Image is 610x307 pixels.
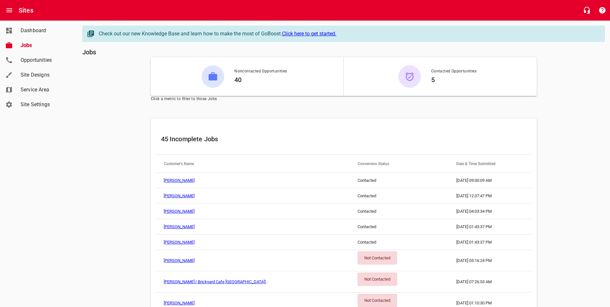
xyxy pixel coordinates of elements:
[234,75,287,85] h6: 40
[151,57,343,96] button: Noncontacted Opportunities40
[449,271,531,293] td: [DATE] 07:26:53 AM
[282,31,336,37] a: Click here to get started.
[156,250,532,271] a: [PERSON_NAME]Not Contacted[DATE] 05:16:24 PM
[449,219,531,235] td: [DATE] 01:43:37 PM
[19,5,33,15] h6: Sites
[579,3,595,18] button: Live Chat
[164,209,195,214] a: [PERSON_NAME]
[358,251,397,265] div: Not Contacted
[82,47,605,57] h6: Jobs
[164,178,195,183] a: [PERSON_NAME]
[344,57,537,96] button: Contacted Opportunities5
[164,258,195,263] a: [PERSON_NAME]
[164,240,195,245] a: [PERSON_NAME]
[431,75,477,85] h6: 5
[350,173,449,188] td: Contacted
[21,42,69,49] span: Jobs
[164,301,195,305] a: [PERSON_NAME]
[151,96,537,102] span: Click a metric to filter to those Jobs
[358,273,397,286] div: Not Contacted
[449,188,531,204] td: [DATE] 12:37:47 PM
[156,204,532,219] a: [PERSON_NAME]Contacted[DATE] 04:03:34 PM
[164,193,195,198] a: [PERSON_NAME]
[21,56,69,64] span: Opportunities
[449,204,531,219] td: [DATE] 04:03:34 PM
[350,235,449,250] td: Contacted
[431,68,477,75] span: Contacted Opportunities
[595,3,610,18] button: Support Portal
[449,155,531,173] th: Date & Time Submitted
[164,279,266,284] a: [PERSON_NAME] ( Brickyard Cafe [GEOGRAPHIC_DATA])
[161,134,526,144] h6: 45 Incomplete Jobs
[350,155,449,173] th: Conversion Status
[449,235,531,250] td: [DATE] 01:43:37 PM
[156,155,350,173] th: Customer's Name
[156,219,532,235] a: [PERSON_NAME]Contacted[DATE] 01:43:37 PM
[21,71,69,79] span: Site Designs
[156,271,532,293] a: [PERSON_NAME] ( Brickyard Cafe [GEOGRAPHIC_DATA])Not Contacted[DATE] 07:26:53 AM
[21,27,69,34] span: Dashboard
[21,101,69,108] span: Site Settings
[99,30,598,38] div: Check out our new Knowledge Base and learn how to make the most of GoBoost.
[358,294,397,307] div: Not Contacted
[2,3,17,18] button: Open drawer
[156,188,532,204] a: [PERSON_NAME]Contacted[DATE] 12:37:47 PM
[449,250,531,271] td: [DATE] 05:16:24 PM
[21,86,69,94] span: Service Area
[350,204,449,219] td: Contacted
[449,173,531,188] td: [DATE] 09:00:09 AM
[350,188,449,204] td: Contacted
[156,235,532,250] a: [PERSON_NAME]Contacted[DATE] 01:43:37 PM
[234,68,287,75] span: Noncontacted Opportunities
[350,219,449,235] td: Contacted
[164,224,195,229] a: [PERSON_NAME]
[156,173,532,188] a: [PERSON_NAME]Contacted[DATE] 09:00:09 AM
